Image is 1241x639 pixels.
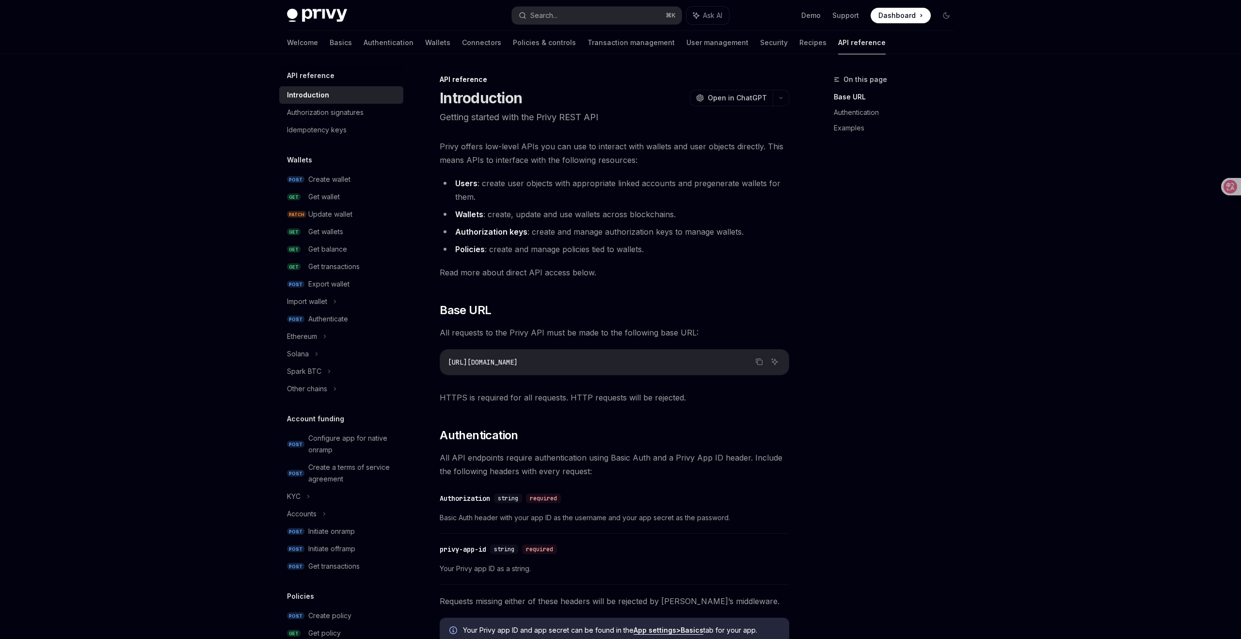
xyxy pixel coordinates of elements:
[455,209,483,219] strong: Wallets
[279,558,403,575] a: POSTGet transactions
[287,70,334,81] h5: API reference
[308,191,340,203] div: Get wallet
[287,413,344,425] h5: Account funding
[834,105,962,120] a: Authentication
[287,316,304,323] span: POST
[440,428,518,443] span: Authentication
[768,355,781,368] button: Ask AI
[287,366,321,377] div: Spark BTC
[287,281,304,288] span: POST
[455,244,485,254] strong: Policies
[832,11,859,20] a: Support
[522,544,557,554] div: required
[760,31,788,54] a: Security
[843,74,887,85] span: On this page
[287,9,347,22] img: dark logo
[440,391,789,404] span: HTTPS is required for all requests. HTTP requests will be rejected.
[455,227,527,237] strong: Authorization keys
[308,261,360,272] div: Get transactions
[530,10,557,21] div: Search...
[287,331,317,342] div: Ethereum
[308,278,350,290] div: Export wallet
[425,31,450,54] a: Wallets
[494,545,514,553] span: string
[440,594,789,608] span: Requests missing either of these headers will be rejected by [PERSON_NAME]’s middleware.
[308,543,355,555] div: Initiate offramp
[634,626,703,635] a: App settings>Basics
[440,266,789,279] span: Read more about direct API access below.
[287,246,301,253] span: GET
[440,225,789,239] li: : create and manage authorization keys to manage wallets.
[462,31,501,54] a: Connectors
[939,8,954,23] button: Toggle dark mode
[287,296,327,307] div: Import wallet
[440,140,789,167] span: Privy offers low-level APIs you can use to interact with wallets and user objects directly. This ...
[526,494,561,503] div: required
[287,107,364,118] div: Authorization signatures
[279,607,403,624] a: POSTCreate policy
[440,89,522,107] h1: Introduction
[801,11,821,20] a: Demo
[287,211,306,218] span: PATCH
[440,208,789,221] li: : create, update and use wallets across blockchains.
[287,508,317,520] div: Accounts
[440,303,491,318] span: Base URL
[588,31,675,54] a: Transaction management
[871,8,931,23] a: Dashboard
[440,111,789,124] p: Getting started with the Privy REST API
[279,223,403,240] a: GETGet wallets
[287,528,304,535] span: POST
[279,459,403,488] a: POSTCreate a terms of service agreement
[279,523,403,540] a: POSTInitiate onramp
[287,630,301,637] span: GET
[287,470,304,477] span: POST
[308,174,350,185] div: Create wallet
[279,188,403,206] a: GETGet wallet
[440,512,789,524] span: Basic Auth header with your app ID as the username and your app secret as the password.
[279,310,403,328] a: POSTAuthenticate
[681,626,703,634] strong: Basics
[279,540,403,558] a: POSTInitiate offramp
[440,75,789,84] div: API reference
[287,563,304,570] span: POST
[448,358,518,367] span: [URL][DOMAIN_NAME]
[279,206,403,223] a: PATCHUpdate wallet
[753,355,765,368] button: Copy the contents from the code block
[703,11,722,20] span: Ask AI
[287,441,304,448] span: POST
[834,120,962,136] a: Examples
[287,348,309,360] div: Solana
[690,90,773,106] button: Open in ChatGPT
[512,7,682,24] button: Search...⌘K
[440,544,486,554] div: privy-app-id
[287,383,327,395] div: Other chains
[308,313,348,325] div: Authenticate
[440,563,789,575] span: Your Privy app ID as a string.
[308,432,398,456] div: Configure app for native onramp
[287,193,301,201] span: GET
[455,178,477,188] strong: Users
[287,591,314,602] h5: Policies
[279,171,403,188] a: POSTCreate wallet
[287,263,301,271] span: GET
[279,430,403,459] a: POSTConfigure app for native onramp
[308,226,343,238] div: Get wallets
[308,208,352,220] div: Update wallet
[287,176,304,183] span: POST
[834,89,962,105] a: Base URL
[279,121,403,139] a: Idempotency keys
[279,275,403,293] a: POSTExport wallet
[287,124,347,136] div: Idempotency keys
[799,31,827,54] a: Recipes
[838,31,886,54] a: API reference
[308,610,351,622] div: Create policy
[287,545,304,553] span: POST
[440,242,789,256] li: : create and manage policies tied to wallets.
[287,228,301,236] span: GET
[287,612,304,620] span: POST
[708,93,767,103] span: Open in ChatGPT
[308,462,398,485] div: Create a terms of service agreement
[463,625,780,635] span: Your Privy app ID and app secret can be found in the tab for your app.
[287,491,301,502] div: KYC
[449,626,459,636] svg: Info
